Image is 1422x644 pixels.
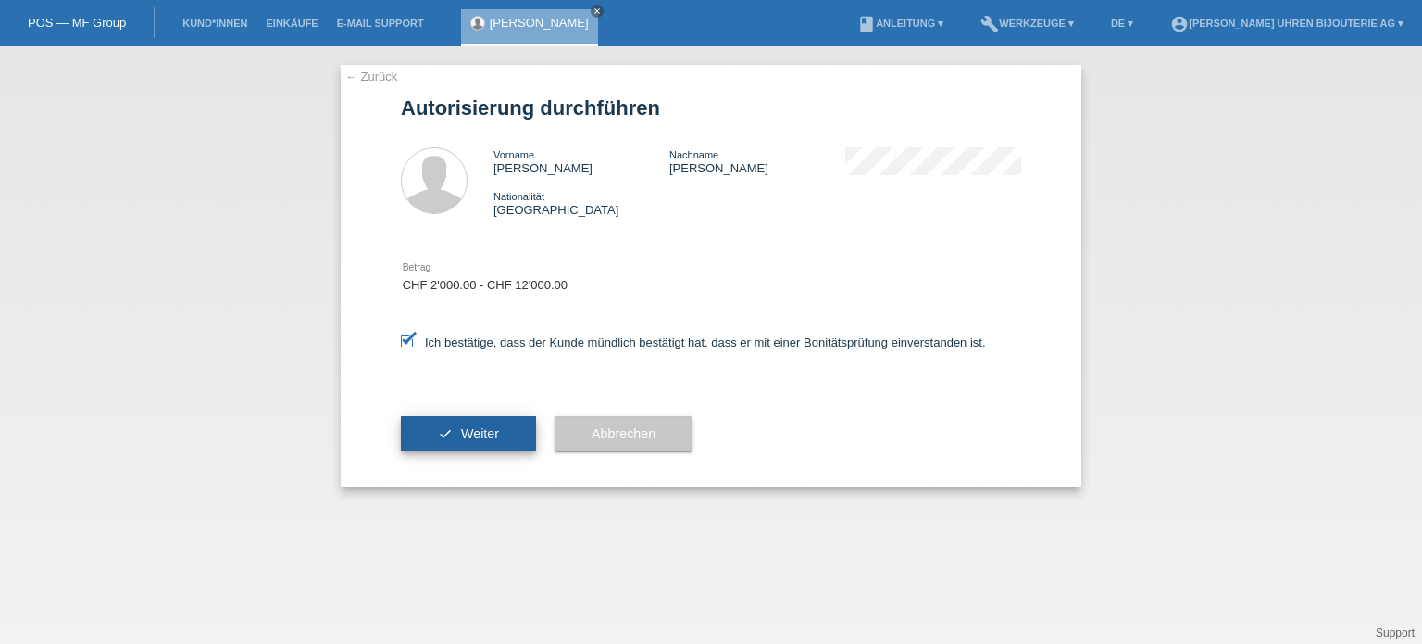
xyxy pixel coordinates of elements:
a: DE ▾ [1102,18,1142,29]
div: [GEOGRAPHIC_DATA] [493,189,669,217]
span: Abbrechen [592,426,655,441]
button: Abbrechen [555,416,692,451]
a: Kund*innen [173,18,256,29]
div: [PERSON_NAME] [669,147,845,175]
i: book [857,15,876,33]
a: Support [1376,626,1415,639]
i: account_circle [1170,15,1189,33]
a: close [591,5,604,18]
span: Weiter [461,426,499,441]
button: check Weiter [401,416,536,451]
h1: Autorisierung durchführen [401,96,1021,120]
a: account_circle[PERSON_NAME] Uhren Bijouterie AG ▾ [1161,18,1413,29]
label: Ich bestätige, dass der Kunde mündlich bestätigt hat, dass er mit einer Bonitätsprüfung einversta... [401,335,986,349]
a: bookAnleitung ▾ [848,18,953,29]
a: Einkäufe [256,18,327,29]
a: E-Mail Support [328,18,433,29]
span: Nachname [669,149,718,160]
span: Nationalität [493,191,544,202]
div: [PERSON_NAME] [493,147,669,175]
a: buildWerkzeuge ▾ [971,18,1083,29]
a: ← Zurück [345,69,397,83]
a: [PERSON_NAME] [490,16,589,30]
i: build [980,15,999,33]
i: close [592,6,602,16]
span: Vorname [493,149,534,160]
i: check [438,426,453,441]
a: POS — MF Group [28,16,126,30]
